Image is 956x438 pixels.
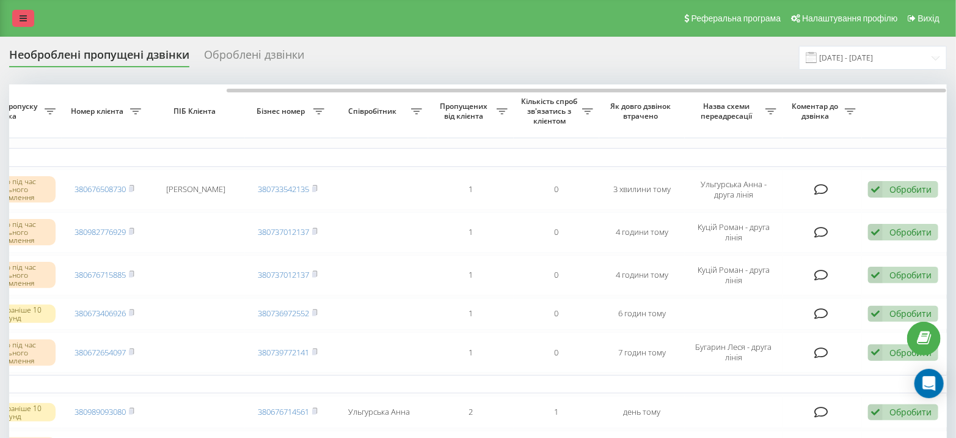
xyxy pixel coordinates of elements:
[520,97,582,125] span: Кількість спроб зв'язатись з клієнтом
[428,396,514,428] td: 2
[889,226,932,238] div: Обробити
[337,106,411,116] span: Співробітник
[514,298,599,330] td: 0
[889,308,932,319] div: Обробити
[514,255,599,295] td: 0
[599,396,685,428] td: день тому
[599,169,685,210] td: 3 хвилини тому
[75,347,126,358] a: 380672654097
[889,269,932,281] div: Обробити
[258,184,309,195] a: 380733542135
[599,332,685,373] td: 7 годин тому
[428,298,514,330] td: 1
[75,269,126,280] a: 380676715885
[9,48,189,67] div: Необроблені пропущені дзвінки
[75,308,126,319] a: 380673406926
[330,396,428,428] td: Ульгурська Анна
[514,212,599,253] td: 0
[204,48,304,67] div: Оброблені дзвінки
[685,169,783,210] td: Ульгурська Анна - друга лінія
[258,226,309,237] a: 380737012137
[685,332,783,373] td: Бугарин Леся - друга лінія
[428,169,514,210] td: 1
[918,13,940,23] span: Вихід
[609,102,675,121] span: Як довго дзвінок втрачено
[251,106,313,116] span: Бізнес номер
[428,332,514,373] td: 1
[599,298,685,330] td: 6 годин тому
[147,169,245,210] td: [PERSON_NAME]
[428,212,514,253] td: 1
[258,347,309,358] a: 380739772141
[158,106,235,116] span: ПІБ Клієнта
[599,255,685,295] td: 4 години тому
[75,226,126,237] a: 380982776929
[514,396,599,428] td: 1
[914,369,944,398] div: Open Intercom Messenger
[258,269,309,280] a: 380737012137
[68,106,130,116] span: Номер клієнта
[685,255,783,295] td: Куцій Роман - друга лінія
[789,102,845,121] span: Коментар до дзвінка
[258,406,309,417] a: 380676714561
[514,332,599,373] td: 0
[889,406,932,418] div: Обробити
[889,184,932,195] div: Обробити
[428,255,514,295] td: 1
[691,13,781,23] span: Реферальна програма
[685,212,783,253] td: Куцій Роман - друга лінія
[75,406,126,417] a: 380989093080
[802,13,897,23] span: Налаштування профілю
[514,169,599,210] td: 0
[599,212,685,253] td: 4 години тому
[258,308,309,319] a: 380736972552
[75,184,126,195] a: 380676508730
[434,102,497,121] span: Пропущених від клієнта
[691,102,765,121] span: Назва схеми переадресації
[889,347,932,358] div: Обробити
